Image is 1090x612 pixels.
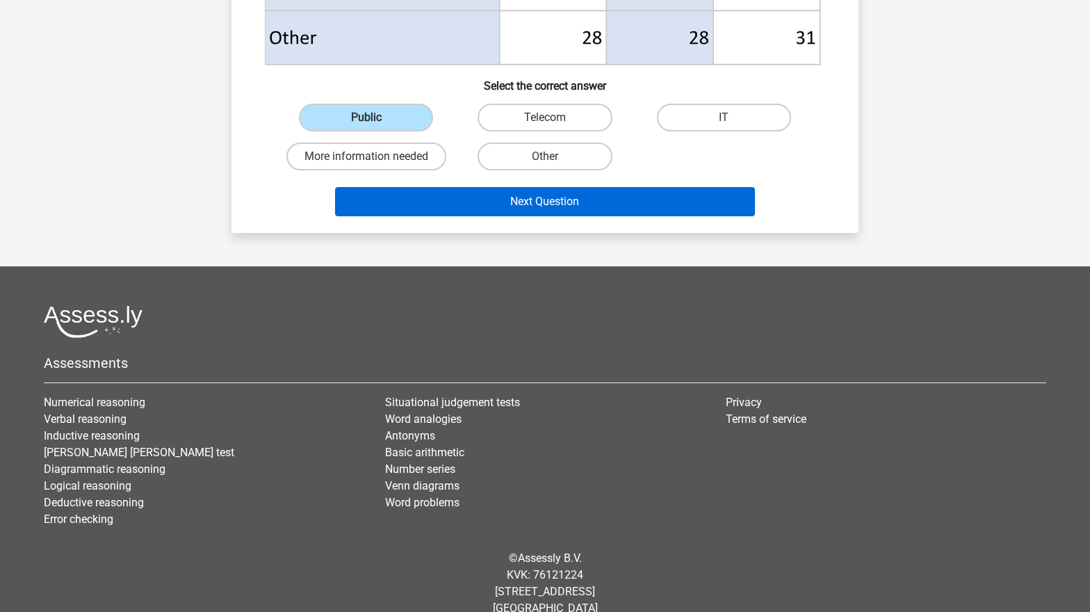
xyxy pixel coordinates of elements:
label: IT [657,104,791,131]
a: Error checking [44,513,113,526]
a: Venn diagrams [385,479,459,492]
a: Numerical reasoning [44,396,145,409]
a: Word analogies [385,412,462,426]
a: Verbal reasoning [44,412,127,426]
a: Logical reasoning [44,479,131,492]
a: Deductive reasoning [44,496,144,509]
a: Word problems [385,496,459,509]
a: Assessly B.V. [518,551,582,565]
a: Privacy [726,396,762,409]
img: Assessly logo [44,305,143,338]
button: Next Question [335,187,756,216]
label: Telecom [478,104,612,131]
label: Other [478,143,612,170]
a: Basic arithmetic [385,446,464,459]
h6: Select the correct answer [254,68,836,92]
a: Number series [385,462,455,476]
a: Situational judgement tests [385,396,520,409]
label: More information needed [286,143,446,170]
h5: Assessments [44,355,1046,371]
a: Terms of service [726,412,806,426]
label: Public [299,104,433,131]
a: Inductive reasoning [44,429,140,442]
a: [PERSON_NAME] [PERSON_NAME] test [44,446,234,459]
a: Antonyms [385,429,435,442]
a: Diagrammatic reasoning [44,462,165,476]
